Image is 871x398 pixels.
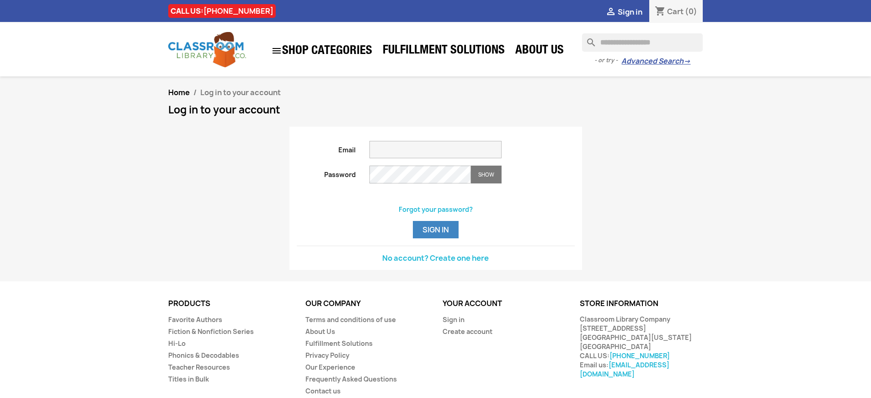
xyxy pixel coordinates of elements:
a: Favorite Authors [168,315,222,324]
span: (0) [685,6,697,16]
a: Titles in Bulk [168,375,209,383]
a: Create account [443,327,492,336]
a: Our Experience [305,363,355,371]
i:  [271,45,282,56]
span: Sign in [618,7,642,17]
a: About Us [305,327,335,336]
span: Log in to your account [200,87,281,97]
input: Password input [369,166,471,183]
span: - or try - [594,56,621,65]
button: Sign in [413,221,459,238]
a: Fiction & Nonfiction Series [168,327,254,336]
p: Store information [580,300,703,308]
a: Teacher Resources [168,363,230,371]
label: Email [290,141,363,155]
a: Terms and conditions of use [305,315,396,324]
a: [EMAIL_ADDRESS][DOMAIN_NAME] [580,360,669,378]
div: Classroom Library Company [STREET_ADDRESS] [GEOGRAPHIC_DATA][US_STATE] [GEOGRAPHIC_DATA] CALL US:... [580,315,703,379]
a: Forgot your password? [399,205,473,214]
a: SHOP CATEGORIES [267,41,377,61]
input: Search [582,33,703,52]
div: CALL US: [168,4,276,18]
i: search [582,33,593,44]
a: Sign in [443,315,465,324]
a: Fulfillment Solutions [378,42,509,60]
a: Contact us [305,387,341,395]
a: Advanced Search→ [621,57,690,66]
img: Classroom Library Company [168,32,246,67]
a: [PHONE_NUMBER] [609,351,670,360]
a: No account? Create one here [382,253,489,263]
i: shopping_cart [655,6,666,17]
a:  Sign in [605,7,642,17]
a: Fulfillment Solutions [305,339,373,348]
a: [PHONE_NUMBER] [203,6,273,16]
span: Cart [667,6,684,16]
a: Frequently Asked Questions [305,375,397,383]
p: Products [168,300,292,308]
a: Privacy Policy [305,351,349,360]
label: Password [290,166,363,179]
span: → [684,57,690,66]
a: Home [168,87,190,97]
a: Phonics & Decodables [168,351,239,360]
a: Your account [443,298,502,308]
i:  [605,7,616,18]
button: Show [471,166,502,183]
h1: Log in to your account [168,104,703,115]
a: Hi-Lo [168,339,186,348]
p: Our company [305,300,429,308]
a: About Us [511,42,568,60]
